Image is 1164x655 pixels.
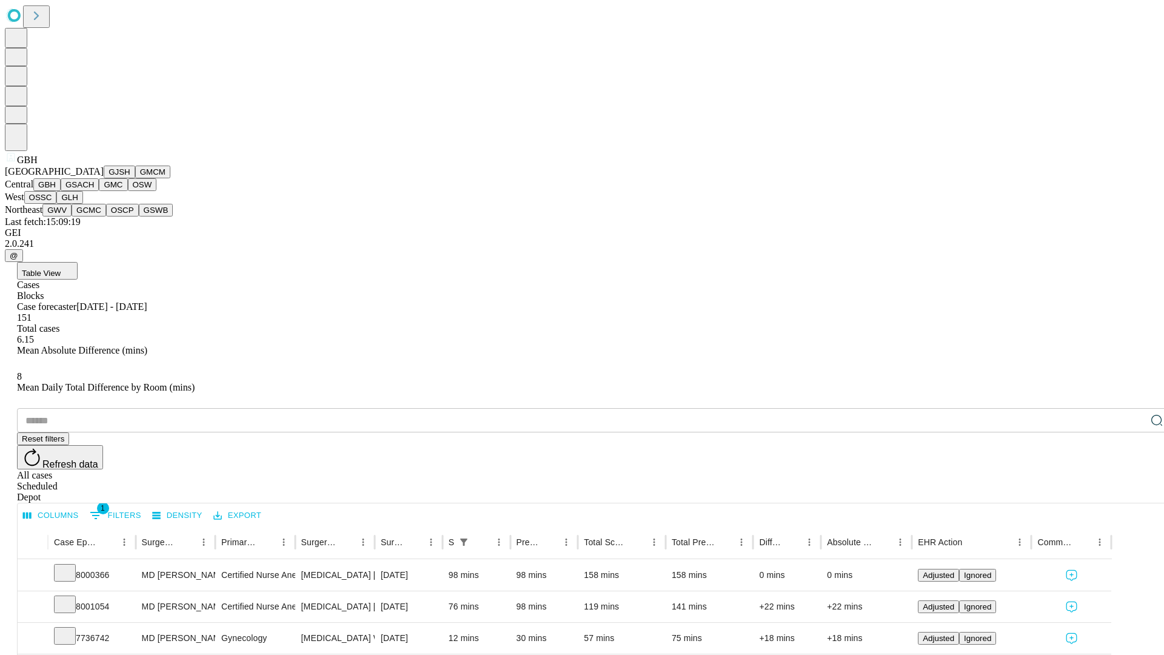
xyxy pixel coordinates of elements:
div: 76 mins [449,591,504,622]
div: Certified Nurse Anesthetist [221,560,289,591]
button: Menu [1091,534,1108,551]
button: Sort [716,534,733,551]
div: Primary Service [221,537,256,547]
span: 6.15 [17,334,34,344]
button: Sort [338,534,355,551]
button: Menu [195,534,212,551]
div: MD [PERSON_NAME] [PERSON_NAME] Md [142,560,209,591]
span: Ignored [964,602,991,611]
div: 8000366 [54,560,130,591]
span: 151 [17,312,32,323]
span: Northeast [5,204,42,215]
span: 1 [97,502,109,514]
button: Adjusted [918,632,959,645]
button: Menu [1011,534,1028,551]
button: Refresh data [17,445,103,469]
div: 119 mins [584,591,660,622]
button: Expand [24,565,42,586]
button: @ [5,249,23,262]
span: Adjusted [923,602,954,611]
button: Sort [875,534,892,551]
button: Adjusted [918,569,959,582]
div: 0 mins [827,560,906,591]
button: GJSH [104,166,135,178]
span: GBH [17,155,38,165]
div: Absolute Difference [827,537,874,547]
div: 75 mins [672,623,748,654]
div: 12 mins [449,623,504,654]
div: [MEDICAL_DATA] [MEDICAL_DATA] REMOVAL TUBES AND/OR OVARIES FOR UTERUS 250GM OR LESS [301,591,369,622]
button: Adjusted [918,600,959,613]
div: Total Predicted Duration [672,537,715,547]
button: OSCP [106,204,139,217]
button: Sort [963,534,980,551]
div: Surgeon Name [142,537,177,547]
span: Table View [22,269,61,278]
button: Menu [733,534,750,551]
span: @ [10,251,18,260]
button: GCMC [72,204,106,217]
div: +22 mins [759,591,815,622]
button: Ignored [959,600,996,613]
button: Sort [1074,534,1091,551]
div: [DATE] [381,623,436,654]
button: Export [210,506,264,525]
div: Predicted In Room Duration [517,537,540,547]
button: Sort [258,534,275,551]
div: Certified Nurse Anesthetist [221,591,289,622]
div: 8001054 [54,591,130,622]
span: Ignored [964,571,991,580]
span: [GEOGRAPHIC_DATA] [5,166,104,176]
div: 158 mins [672,560,748,591]
button: GMC [99,178,127,191]
button: GBH [33,178,61,191]
div: 7736742 [54,623,130,654]
button: Sort [406,534,423,551]
div: [DATE] [381,591,436,622]
div: 98 mins [517,591,572,622]
div: +18 mins [827,623,906,654]
div: 0 mins [759,560,815,591]
button: Table View [17,262,78,280]
span: Mean Daily Total Difference by Room (mins) [17,382,195,392]
div: Total Scheduled Duration [584,537,627,547]
div: EHR Action [918,537,962,547]
button: Sort [99,534,116,551]
span: 8 [17,371,22,381]
div: Scheduled In Room Duration [449,537,454,547]
div: [MEDICAL_DATA] WITH [MEDICAL_DATA] AND/OR [MEDICAL_DATA] WITH OR WITHOUT D&C [301,623,369,654]
div: Comments [1037,537,1072,547]
div: Case Epic Id [54,537,98,547]
span: Ignored [964,634,991,643]
button: GSWB [139,204,173,217]
div: Surgery Date [381,537,404,547]
button: Ignored [959,632,996,645]
span: [DATE] - [DATE] [76,301,147,312]
button: Sort [629,534,646,551]
button: Sort [784,534,801,551]
button: Menu [892,534,909,551]
button: GSACH [61,178,99,191]
button: Menu [116,534,133,551]
button: GLH [56,191,82,204]
span: Last fetch: 15:09:19 [5,217,81,227]
button: Expand [24,597,42,618]
button: OSW [128,178,157,191]
div: 2.0.241 [5,238,1159,249]
button: Menu [646,534,663,551]
span: Central [5,179,33,189]
button: Reset filters [17,432,69,445]
button: OSSC [24,191,57,204]
button: GMCM [135,166,170,178]
button: Select columns [20,506,82,525]
div: +18 mins [759,623,815,654]
span: West [5,192,24,202]
button: Ignored [959,569,996,582]
div: Gynecology [221,623,289,654]
button: Density [149,506,206,525]
span: Refresh data [42,459,98,469]
div: Difference [759,537,783,547]
button: Sort [178,534,195,551]
button: Sort [541,534,558,551]
span: Total cases [17,323,59,334]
